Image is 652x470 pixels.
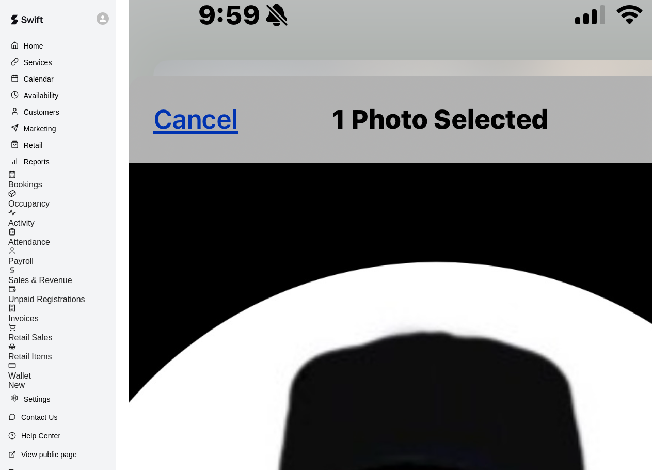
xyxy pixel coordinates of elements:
a: Sales & Revenue [8,266,116,285]
p: Availability [24,90,59,101]
p: Home [24,41,43,51]
p: Marketing [24,123,56,134]
a: Invoices [8,304,116,323]
a: Retail Sales [8,323,116,342]
span: Occupancy [8,199,50,208]
span: Sales & Revenue [8,276,72,285]
a: Reports [8,154,108,169]
span: Attendance [8,238,50,246]
a: Marketing [8,121,108,136]
a: Home [8,38,108,54]
p: Help Center [21,431,60,441]
a: Activity [8,209,116,228]
span: Invoices [8,314,39,323]
a: Calendar [8,71,108,87]
span: Bookings [8,180,42,189]
p: Settings [24,394,51,404]
span: Retail Sales [8,333,52,342]
p: Retail [24,140,43,150]
span: New [8,381,25,389]
p: Services [24,57,52,68]
p: Reports [24,156,50,167]
a: Customers [8,104,108,120]
a: Attendance [8,228,116,247]
span: Wallet [8,371,31,380]
a: Settings [8,391,108,407]
p: View public page [21,449,77,460]
a: Availability [8,88,108,103]
a: Payroll [8,247,116,266]
a: Occupancy [8,190,116,209]
span: Retail Items [8,352,52,361]
p: Calendar [24,74,54,84]
a: WalletNew [8,362,116,390]
a: Services [8,55,108,70]
span: Unpaid Registrations [8,295,85,304]
p: Contact Us [21,412,58,422]
span: Activity [8,218,35,227]
span: Payroll [8,257,34,265]
a: Retail [8,137,108,153]
a: Unpaid Registrations [8,285,116,304]
a: Bookings [8,170,116,190]
p: Customers [24,107,59,117]
a: Retail Items [8,342,116,362]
